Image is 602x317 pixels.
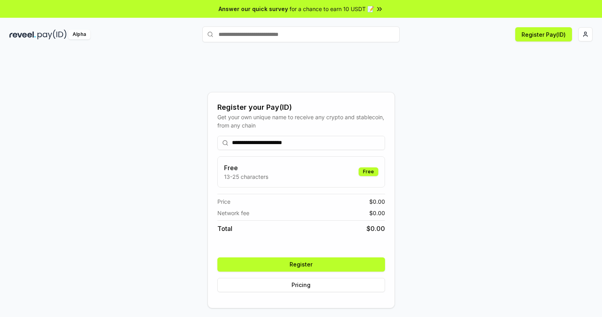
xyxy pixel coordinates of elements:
[217,224,232,233] span: Total
[217,102,385,113] div: Register your Pay(ID)
[219,5,288,13] span: Answer our quick survey
[37,30,67,39] img: pay_id
[224,163,268,173] h3: Free
[217,197,230,206] span: Price
[9,30,36,39] img: reveel_dark
[369,197,385,206] span: $ 0.00
[217,209,249,217] span: Network fee
[366,224,385,233] span: $ 0.00
[217,278,385,292] button: Pricing
[217,257,385,272] button: Register
[224,173,268,181] p: 13-25 characters
[290,5,374,13] span: for a chance to earn 10 USDT 📝
[217,113,385,129] div: Get your own unique name to receive any crypto and stablecoin, from any chain
[359,167,378,176] div: Free
[369,209,385,217] span: $ 0.00
[68,30,90,39] div: Alpha
[515,27,572,41] button: Register Pay(ID)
